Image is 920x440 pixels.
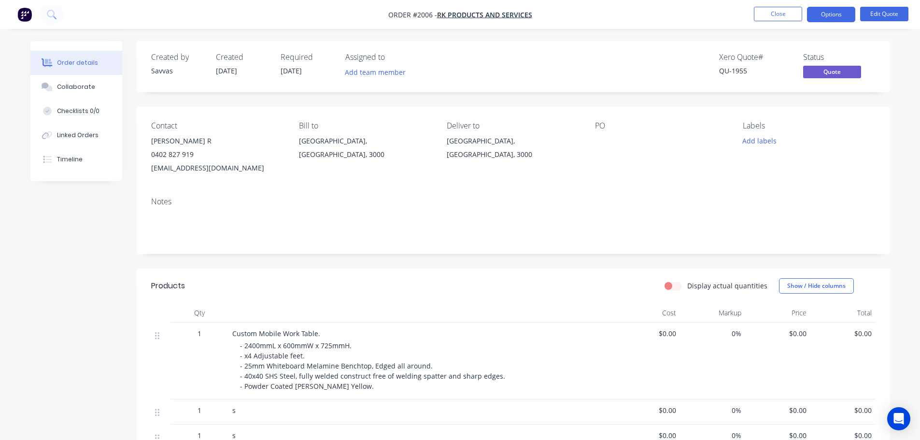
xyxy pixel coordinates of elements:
[151,280,185,292] div: Products
[814,405,872,415] span: $0.00
[57,58,98,67] div: Order details
[151,134,283,175] div: [PERSON_NAME] R0402 827 919[EMAIL_ADDRESS][DOMAIN_NAME]
[749,405,807,415] span: $0.00
[619,328,676,339] span: $0.00
[737,134,782,147] button: Add labels
[595,121,727,130] div: PO
[30,99,122,123] button: Checklists 0/0
[232,406,236,415] span: s
[281,66,302,75] span: [DATE]
[299,134,431,165] div: [GEOGRAPHIC_DATA], [GEOGRAPHIC_DATA], 3000
[743,121,875,130] div: Labels
[680,303,745,323] div: Markup
[437,10,532,19] a: RK Products and Services
[216,66,237,75] span: [DATE]
[30,147,122,171] button: Timeline
[57,107,99,115] div: Checklists 0/0
[240,341,507,391] span: - 2400mmL x 600mmW x 725mmH. - x4 Adjustable feet. - 25mm Whiteboard Melamine Benchtop, Edged all...
[299,134,431,161] div: [GEOGRAPHIC_DATA], [GEOGRAPHIC_DATA], 3000
[803,66,861,78] span: Quote
[447,121,579,130] div: Deliver to
[810,303,876,323] div: Total
[57,131,99,140] div: Linked Orders
[151,161,283,175] div: [EMAIL_ADDRESS][DOMAIN_NAME]
[684,328,741,339] span: 0%
[232,431,236,440] span: s
[340,66,410,79] button: Add team member
[17,7,32,22] img: Factory
[447,134,579,165] div: [GEOGRAPHIC_DATA], [GEOGRAPHIC_DATA], 3000
[754,7,802,21] button: Close
[749,328,807,339] span: $0.00
[232,329,320,338] span: Custom Mobile Work Table.
[151,121,283,130] div: Contact
[170,303,228,323] div: Qty
[807,7,855,22] button: Options
[198,405,201,415] span: 1
[151,197,876,206] div: Notes
[345,66,411,79] button: Add team member
[684,405,741,415] span: 0%
[803,66,861,80] button: Quote
[447,134,579,161] div: [GEOGRAPHIC_DATA], [GEOGRAPHIC_DATA], 3000
[803,53,876,62] div: Status
[30,123,122,147] button: Linked Orders
[151,134,283,148] div: [PERSON_NAME] R
[745,303,810,323] div: Price
[388,10,437,19] span: Order #2006 -
[30,51,122,75] button: Order details
[299,121,431,130] div: Bill to
[216,53,269,62] div: Created
[687,281,767,291] label: Display actual quantities
[719,66,792,76] div: QU-1955
[719,53,792,62] div: Xero Quote #
[860,7,908,21] button: Edit Quote
[619,405,676,415] span: $0.00
[57,155,83,164] div: Timeline
[615,303,680,323] div: Cost
[814,328,872,339] span: $0.00
[151,148,283,161] div: 0402 827 919
[151,53,204,62] div: Created by
[779,278,854,294] button: Show / Hide columns
[281,53,334,62] div: Required
[198,328,201,339] span: 1
[57,83,95,91] div: Collaborate
[151,66,204,76] div: Savvas
[887,407,910,430] div: Open Intercom Messenger
[345,53,442,62] div: Assigned to
[30,75,122,99] button: Collaborate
